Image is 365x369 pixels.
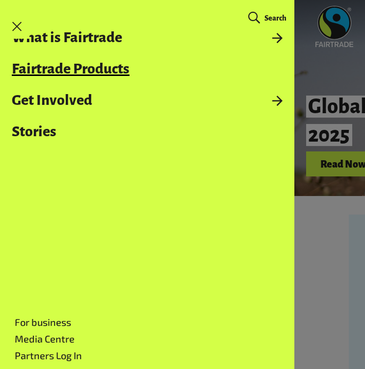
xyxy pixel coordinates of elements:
a: Media Centre [15,333,75,344]
a: Search [244,10,290,26]
a: Toggle Menu [5,14,29,39]
a: For business [15,316,71,328]
span: Search [264,14,287,22]
a: Partners Log In [15,349,82,361]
